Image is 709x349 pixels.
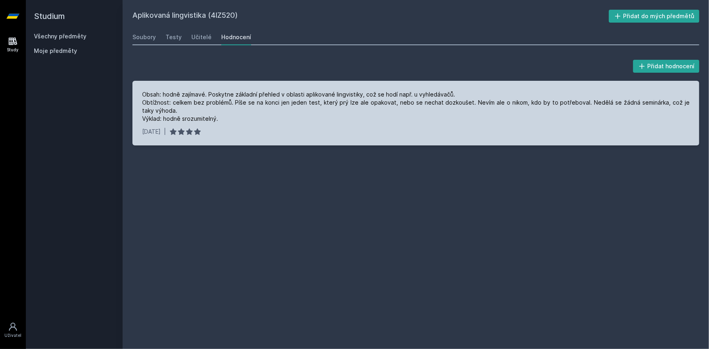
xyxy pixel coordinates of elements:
span: Moje předměty [34,47,77,55]
div: Učitelé [191,33,212,41]
a: Hodnocení [221,29,251,45]
div: Study [7,47,19,53]
a: Soubory [132,29,156,45]
div: | [164,128,166,136]
div: Uživatel [4,332,21,338]
div: Testy [166,33,182,41]
a: Uživatel [2,318,24,343]
a: Učitelé [191,29,212,45]
div: Soubory [132,33,156,41]
button: Přidat do mých předmětů [609,10,700,23]
h2: Aplikovaná lingvistika (4IZ520) [132,10,609,23]
div: Obsah: hodně zajímavé. Poskytne základní přehled v oblasti aplikované lingvistiky, což se hodí na... [142,90,690,123]
a: Study [2,32,24,57]
a: Testy [166,29,182,45]
button: Přidat hodnocení [633,60,700,73]
a: Všechny předměty [34,33,86,40]
div: [DATE] [142,128,161,136]
div: Hodnocení [221,33,251,41]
